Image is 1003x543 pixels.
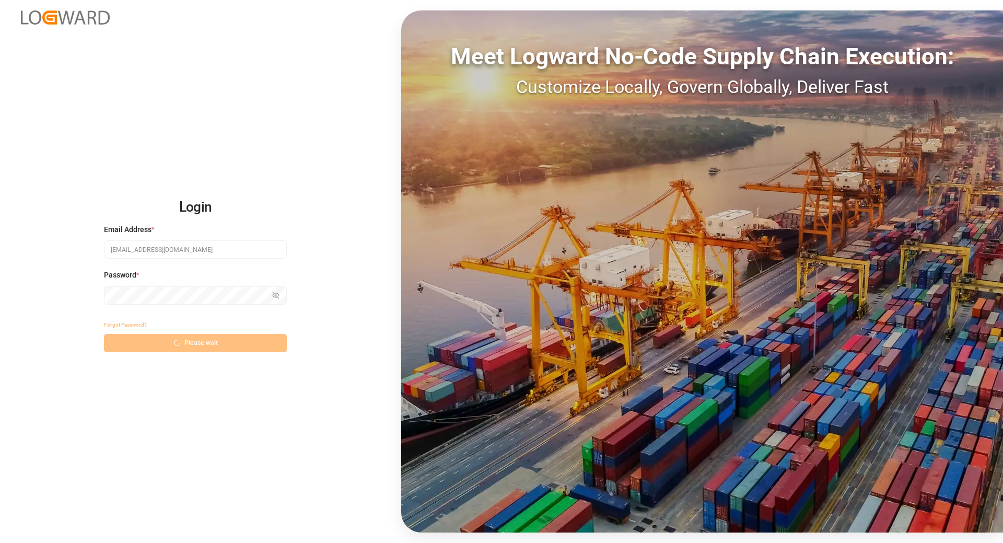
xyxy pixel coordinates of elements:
[21,10,110,25] img: Logward_new_orange.png
[104,224,151,235] span: Email Address
[401,74,1003,100] div: Customize Locally, Govern Globally, Deliver Fast
[104,240,287,259] input: Enter your email
[401,39,1003,74] div: Meet Logward No-Code Supply Chain Execution:
[104,270,136,281] span: Password
[104,191,287,224] h2: Login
